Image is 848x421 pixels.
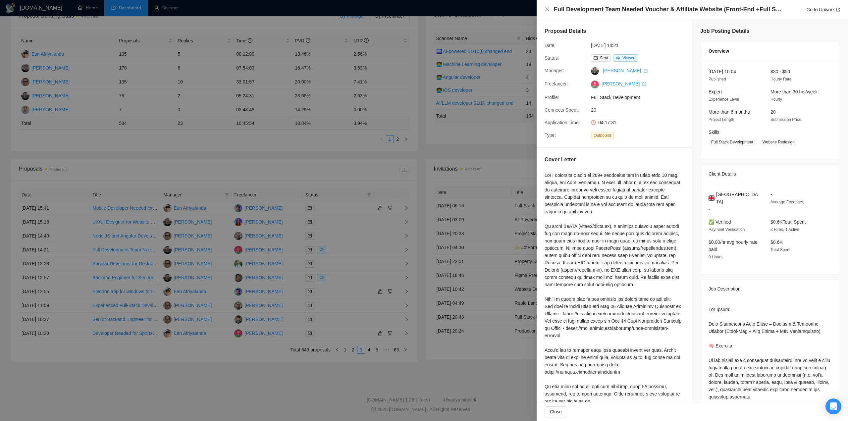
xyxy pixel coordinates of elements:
span: More than 6 months [709,109,750,115]
span: Skills [709,130,719,135]
span: $0.6K Total Spent [770,219,806,225]
a: [PERSON_NAME] export [603,68,648,73]
span: Expert [709,89,722,94]
span: [DATE] 10:04 [709,69,736,74]
span: - [770,192,772,197]
span: Profile: [545,95,559,100]
span: Full Stack Development [709,138,756,146]
span: More than 30 hrs/week [770,89,818,94]
span: 04:17:31 [598,120,616,125]
span: Full Stack Development [591,94,690,101]
span: mail [594,56,598,60]
h5: Proposal Details [545,27,586,35]
div: Open Intercom Messenger [825,398,841,414]
button: Close [545,7,550,12]
span: export [642,82,646,86]
span: eye [616,56,620,60]
span: Experience Level [709,97,739,102]
span: 3 Hires, 1 Active [770,227,799,232]
span: Average Feedback [770,200,804,204]
span: Published [709,77,726,81]
span: 20 [770,109,776,115]
span: [DATE] 14:21 [591,42,690,49]
span: Project Length [709,117,734,122]
span: close [545,7,550,12]
span: - [709,207,710,212]
span: Hourly [770,97,782,102]
span: Hourly Rate [770,77,791,81]
a: Go to Upworkexport [806,7,840,12]
span: Close [550,408,562,415]
span: Viewed [622,56,635,60]
span: Manager: [545,68,564,73]
a: [PERSON_NAME] export [602,81,646,86]
span: [GEOGRAPHIC_DATA] [716,191,760,205]
span: Application Time: [545,120,580,125]
span: export [644,69,648,73]
span: Website Redesign [760,138,797,146]
span: Total Spent [770,247,790,252]
span: Sent [600,56,608,60]
span: Status: [545,55,559,61]
span: clock-circle [591,120,596,125]
img: c1eXUdwHc_WaOcbpPFtMJupqop6zdMumv1o7qBBEoYRQ7Y2b-PMuosOa1Pnj0gGm9V [591,80,599,88]
img: 🇬🇧 [709,194,715,202]
span: Overview [709,47,729,55]
button: Close [545,406,567,417]
span: Outbound [591,132,614,139]
h5: Job Posting Details [700,27,749,35]
div: Client Details [709,165,832,183]
div: Job Description [709,280,832,298]
span: $0.6K [770,239,783,245]
span: 0 Hours [709,255,722,259]
span: ✅ Verified [709,219,731,225]
h4: Full Development Team Needed Voucher & Affiliate Website (Front-End +Full Stack + API Integrations) [554,5,782,14]
span: $30 - $50 [770,69,790,74]
span: $0.00/hr avg hourly rate paid [709,239,758,252]
span: Type: [545,132,556,138]
span: Payment Verification [709,227,745,232]
span: 20 [591,106,690,114]
span: Freelancer: [545,81,568,86]
span: Submission Price [770,117,801,122]
span: export [836,8,840,12]
span: Connects Spent: [545,107,579,113]
h5: Cover Letter [545,156,576,164]
span: Date: [545,43,556,48]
